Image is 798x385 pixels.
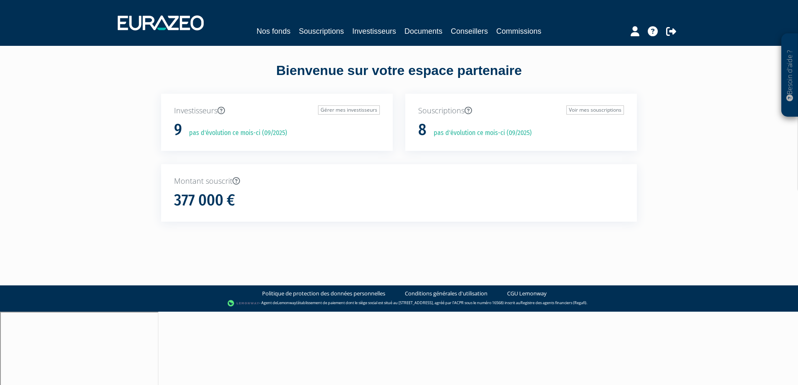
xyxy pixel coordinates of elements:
[318,105,380,115] a: Gérer mes investisseurs
[183,128,287,138] p: pas d'évolution ce mois-ci (09/2025)
[257,25,290,37] a: Nos fonds
[418,105,624,116] p: Souscriptions
[418,121,427,139] h1: 8
[277,300,296,305] a: Lemonway
[118,15,204,30] img: 1732889491-logotype_eurazeo_blanc_rvb.png
[404,25,442,37] a: Documents
[299,25,344,37] a: Souscriptions
[496,25,541,37] a: Commissions
[8,299,790,307] div: - Agent de (établissement de paiement dont le siège social est situé au [STREET_ADDRESS], agréé p...
[262,290,385,297] a: Politique de protection des données personnelles
[507,290,547,297] a: CGU Lemonway
[566,105,624,115] a: Voir mes souscriptions
[785,38,795,113] p: Besoin d'aide ?
[174,121,182,139] h1: 9
[520,300,586,305] a: Registre des agents financiers (Regafi)
[451,25,488,37] a: Conseillers
[155,61,643,94] div: Bienvenue sur votre espace partenaire
[352,25,396,37] a: Investisseurs
[174,192,235,209] h1: 377 000 €
[428,128,532,138] p: pas d'évolution ce mois-ci (09/2025)
[174,176,624,187] p: Montant souscrit
[227,299,260,307] img: logo-lemonway.png
[174,105,380,116] p: Investisseurs
[405,290,487,297] a: Conditions générales d'utilisation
